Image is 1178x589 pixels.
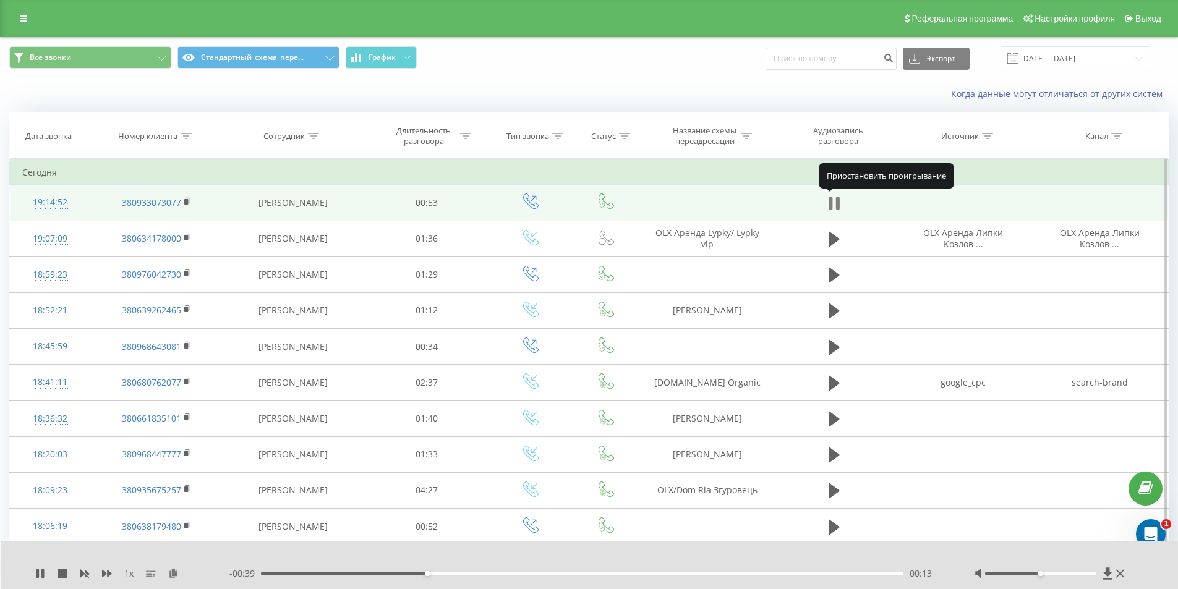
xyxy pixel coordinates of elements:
[941,131,979,142] div: Источник
[369,53,396,62] span: График
[22,407,78,431] div: 18:36:32
[506,131,549,142] div: Тип звонка
[364,509,490,545] td: 00:52
[364,365,490,400] td: 02:37
[766,48,897,70] input: Поиск по номеру
[1135,14,1161,23] span: Выход
[122,484,181,496] a: 380935675257
[10,160,1169,185] td: Сегодня
[642,436,774,472] td: [PERSON_NAME]
[222,436,364,472] td: [PERSON_NAME]
[22,370,78,394] div: 18:41:11
[798,125,879,146] div: Аудиозапись разговора
[222,256,364,292] td: [PERSON_NAME]
[263,131,305,142] div: Сотрудник
[642,221,774,256] td: OLX Аренда Lypky/ Lypky vip
[222,292,364,328] td: [PERSON_NAME]
[642,400,774,436] td: [PERSON_NAME]
[346,46,417,69] button: График
[642,365,774,400] td: [DOMAIN_NAME] Organic
[122,268,181,280] a: 380976042730
[118,131,177,142] div: Номер клиента
[923,227,1003,250] span: OLX Аренда Липки Козлов ...
[124,567,134,580] span: 1 x
[22,443,78,467] div: 18:20:03
[1136,519,1166,549] iframe: Intercom live chat
[222,185,364,221] td: [PERSON_NAME]
[22,299,78,323] div: 18:52:21
[122,448,181,460] a: 380968447777
[25,131,72,142] div: Дата звонка
[22,514,78,538] div: 18:06:19
[122,304,181,316] a: 380639262465
[22,227,78,251] div: 19:07:09
[364,256,490,292] td: 01:29
[222,509,364,545] td: [PERSON_NAME]
[122,197,181,208] a: 380933073077
[910,567,932,580] span: 00:13
[122,376,181,388] a: 380680762077
[951,88,1169,100] a: Когда данные могут отличаться от других систем
[222,221,364,256] td: [PERSON_NAME]
[1060,227,1140,250] span: OLX Аренда Липки Козлов ...
[364,472,490,508] td: 04:27
[222,365,364,400] td: [PERSON_NAME]
[1085,131,1108,142] div: Канал
[903,48,970,70] button: Экспорт
[22,334,78,358] div: 18:45:59
[1031,365,1168,400] td: search-brand
[425,571,430,576] div: Accessibility label
[364,400,490,436] td: 01:40
[911,14,1013,23] span: Реферальная программа
[1035,14,1115,23] span: Настройки профиля
[364,436,490,472] td: 01:33
[22,478,78,502] div: 18:09:23
[364,185,490,221] td: 00:53
[22,190,78,214] div: 19:14:52
[1038,571,1043,576] div: Accessibility label
[1161,519,1171,529] span: 1
[222,472,364,508] td: [PERSON_NAME]
[819,163,954,188] div: Приостановить проигрывание
[895,365,1031,400] td: google_cpc
[30,53,71,62] span: Все звонки
[642,292,774,328] td: [PERSON_NAME]
[222,400,364,436] td: [PERSON_NAME]
[122,341,181,352] a: 380968643081
[672,125,738,146] div: Название схемы переадресации
[122,520,181,532] a: 380638179480
[177,46,339,69] button: Стандартный_схема_пере...
[22,263,78,287] div: 18:59:23
[122,412,181,424] a: 380661835101
[391,125,457,146] div: Длительность разговора
[642,472,774,508] td: OLX/Dom Ria Згуровець
[364,292,490,328] td: 01:12
[364,221,490,256] td: 01:36
[222,329,364,365] td: [PERSON_NAME]
[122,232,181,244] a: 380634178000
[591,131,616,142] div: Статус
[9,46,171,69] button: Все звонки
[229,567,261,580] span: - 00:39
[364,329,490,365] td: 00:34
